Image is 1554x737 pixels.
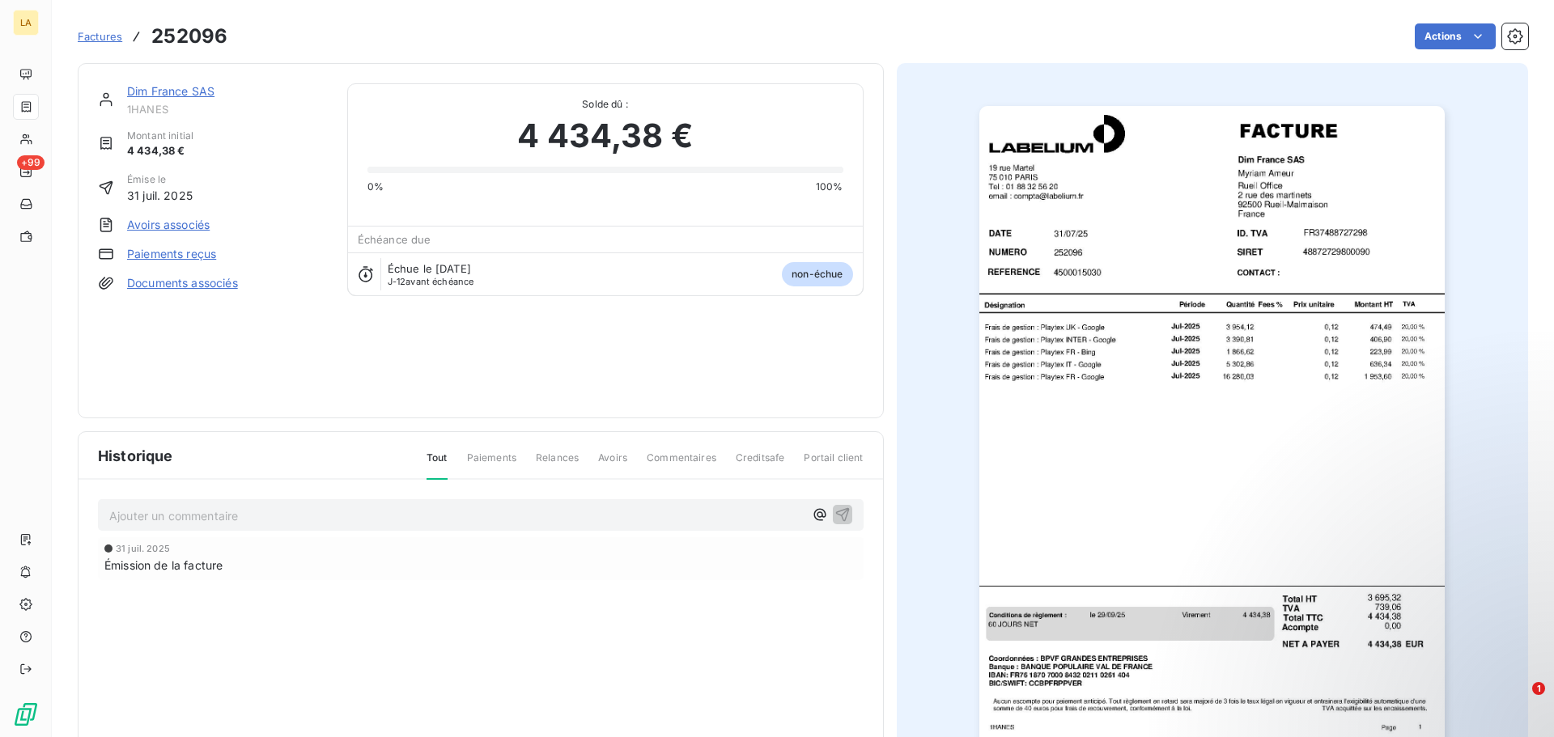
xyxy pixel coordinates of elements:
[127,143,193,159] span: 4 434,38 €
[388,262,471,275] span: Échue le [DATE]
[78,28,122,44] a: Factures
[536,451,579,478] span: Relances
[388,276,406,287] span: J-12
[78,30,122,43] span: Factures
[127,172,193,187] span: Émise le
[116,544,170,553] span: 31 juil. 2025
[104,557,223,574] span: Émission de la facture
[804,451,863,478] span: Portail client
[598,451,627,478] span: Avoirs
[127,217,210,233] a: Avoirs associés
[17,155,45,170] span: +99
[13,10,39,36] div: LA
[367,97,843,112] span: Solde dû :
[358,233,431,246] span: Échéance due
[1230,580,1554,693] iframe: Intercom notifications message
[127,187,193,204] span: 31 juil. 2025
[647,451,716,478] span: Commentaires
[13,701,39,727] img: Logo LeanPay
[736,451,785,478] span: Creditsafe
[467,451,516,478] span: Paiements
[151,22,227,51] h3: 252096
[1532,682,1545,695] span: 1
[517,112,693,160] span: 4 434,38 €
[782,262,852,286] span: non-échue
[816,180,843,194] span: 100%
[367,180,384,194] span: 0%
[1415,23,1496,49] button: Actions
[127,84,214,98] a: Dim France SAS
[127,246,216,262] a: Paiements reçus
[427,451,448,480] span: Tout
[127,103,328,116] span: 1HANES
[127,275,238,291] a: Documents associés
[1499,682,1538,721] iframe: Intercom live chat
[388,277,474,286] span: avant échéance
[98,445,173,467] span: Historique
[127,129,193,143] span: Montant initial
